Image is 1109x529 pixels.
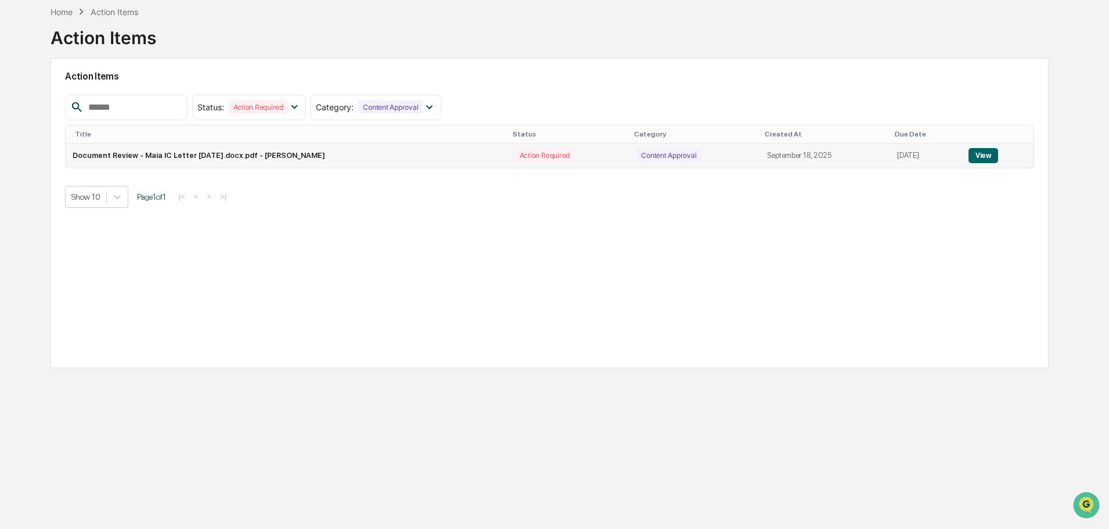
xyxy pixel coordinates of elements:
div: 🗄️ [84,147,93,157]
div: Due Date [895,130,957,138]
div: Start new chat [39,89,190,100]
p: How can we help? [12,24,211,43]
button: > [203,192,215,201]
span: Attestations [96,146,144,158]
div: Status [513,130,625,138]
div: 🔎 [12,170,21,179]
td: Document Review - Maia IC Letter [DATE].docx.pdf - [PERSON_NAME] [66,143,507,168]
span: Data Lookup [23,168,73,180]
a: 🖐️Preclearance [7,142,80,163]
div: Action Required [229,100,288,114]
span: Category : [316,102,354,112]
div: Title [75,130,503,138]
span: Preclearance [23,146,75,158]
div: Action Required [515,149,574,162]
img: 1746055101610-c473b297-6a78-478c-a979-82029cc54cd1 [12,89,33,110]
div: 🖐️ [12,147,21,157]
span: Status : [197,102,224,112]
div: Action Items [51,18,156,48]
div: We're available if you need us! [39,100,147,110]
a: Powered byPylon [82,196,141,206]
span: Pylon [116,197,141,206]
div: Content Approval [636,149,701,162]
a: View [968,151,998,160]
button: >| [217,192,230,201]
div: Action Items [91,7,138,17]
span: Page 1 of 1 [137,192,166,201]
h2: Action Items [65,71,1034,82]
a: 🔎Data Lookup [7,164,78,185]
td: September 18, 2025 [760,143,890,168]
iframe: Open customer support [1072,491,1103,522]
button: < [190,192,202,201]
td: [DATE] [890,143,962,168]
a: 🗄️Attestations [80,142,149,163]
div: Category [634,130,755,138]
button: |< [175,192,188,201]
div: Created At [765,130,885,138]
button: Start new chat [197,92,211,106]
div: Home [51,7,73,17]
button: View [968,148,998,163]
div: Content Approval [358,100,423,114]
